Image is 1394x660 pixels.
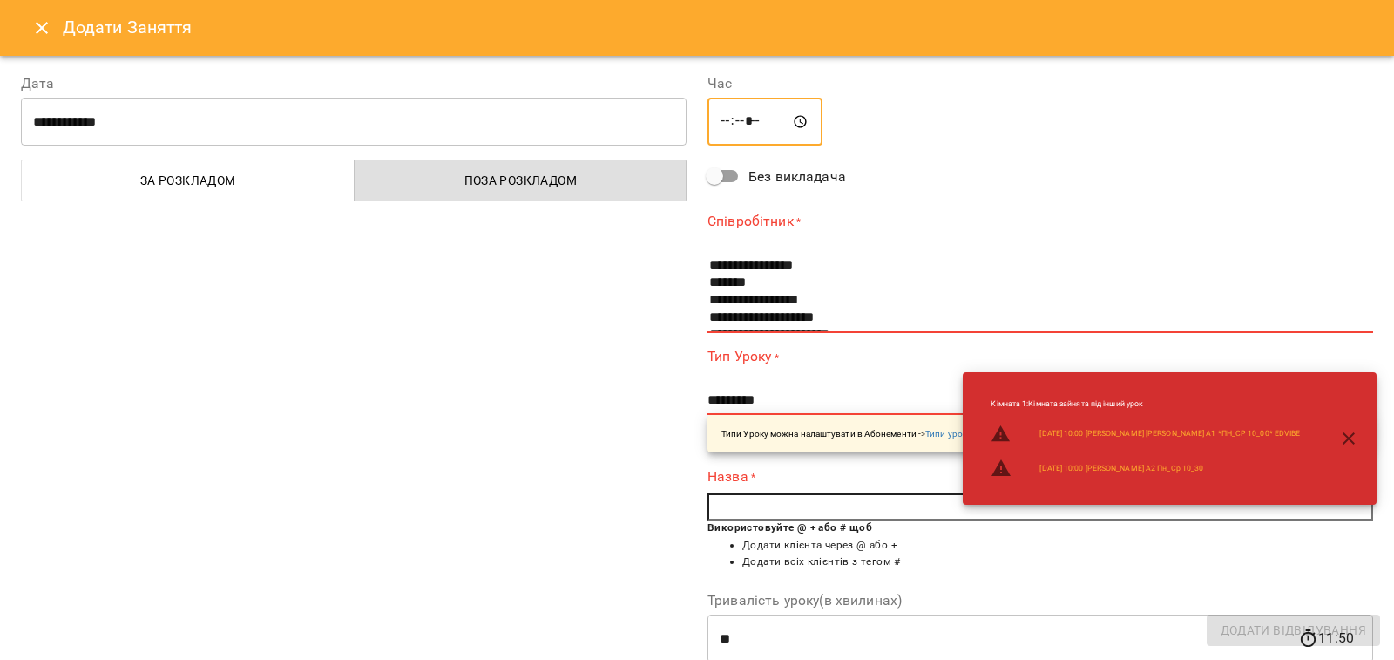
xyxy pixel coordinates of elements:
h6: Додати Заняття [63,14,1373,41]
button: Close [21,7,63,49]
li: Кімната 1 : Кімната зайнята під інший урок [977,391,1314,417]
label: Назва [707,466,1373,486]
p: Типи Уроку можна налаштувати в Абонементи -> [721,427,974,440]
label: Час [707,77,1373,91]
label: Дата [21,77,687,91]
a: [DATE] 10:00 [PERSON_NAME] [PERSON_NAME] А1 *ПН_СР 10_00* EDVIBE [1039,428,1300,439]
label: Співробітник [707,211,1373,231]
li: Додати клієнта через @ або + [742,537,1373,555]
b: Використовуйте @ + або # щоб [707,521,872,534]
span: За розкладом [32,170,344,191]
span: Без викладача [748,167,846,187]
a: [DATE] 10:00 [PERSON_NAME] А2 Пн_Ср 10_30 [1039,463,1203,474]
label: Тривалість уроку(в хвилинах) [707,594,1373,608]
a: Типи уроків [925,429,974,439]
span: Поза розкладом [365,170,677,191]
label: Тип Уроку [707,347,1373,367]
button: Поза розкладом [354,160,687,201]
li: Додати всіх клієнтів з тегом # [742,554,1373,571]
button: За розкладом [21,160,355,201]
